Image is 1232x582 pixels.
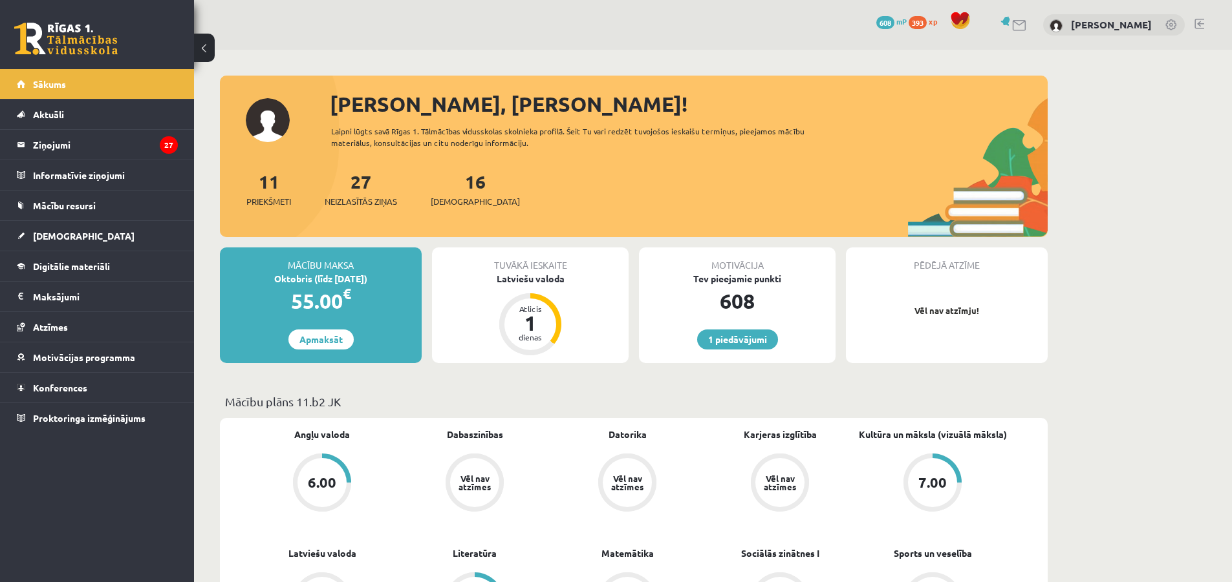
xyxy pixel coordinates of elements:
[288,329,354,349] a: Apmaksāt
[762,474,798,491] div: Vēl nav atzīmes
[33,260,110,272] span: Digitālie materiāli
[639,247,836,272] div: Motivācija
[33,109,64,120] span: Aktuāli
[894,546,972,560] a: Sports un veselība
[308,475,336,490] div: 6.00
[17,342,178,372] a: Motivācijas programma
[447,428,503,441] a: Dabaszinības
[17,191,178,220] a: Mācību resursi
[33,382,87,393] span: Konferences
[432,272,629,357] a: Latviešu valoda Atlicis 1 dienas
[17,282,178,311] a: Maksājumi
[859,428,1007,441] a: Kultūra un māksla (vizuālā māksla)
[17,130,178,160] a: Ziņojumi27
[33,130,178,160] legend: Ziņojumi
[220,286,422,317] div: 55.00
[17,373,178,402] a: Konferences
[33,321,68,333] span: Atzīmes
[704,453,856,514] a: Vēl nav atzīmes
[511,305,550,313] div: Atlicis
[246,170,291,208] a: 11Priekšmeti
[1050,19,1063,32] img: Marks Daniels Legzdiņš
[457,474,493,491] div: Vēl nav atzīmes
[551,453,704,514] a: Vēl nav atzīmes
[697,329,778,349] a: 1 piedāvājumi
[909,16,944,26] a: 393 xp
[744,428,817,441] a: Karjeras izglītība
[432,247,629,272] div: Tuvākā ieskaite
[1071,18,1152,31] a: [PERSON_NAME]
[453,546,497,560] a: Literatūra
[431,170,520,208] a: 16[DEMOGRAPHIC_DATA]
[846,247,1048,272] div: Pēdējā atzīme
[431,195,520,208] span: [DEMOGRAPHIC_DATA]
[246,453,398,514] a: 6.00
[17,251,178,281] a: Digitālie materiāli
[33,160,178,190] legend: Informatīvie ziņojumi
[639,286,836,317] div: 608
[33,282,178,311] legend: Maksājumi
[918,475,947,490] div: 7.00
[33,200,96,211] span: Mācību resursi
[246,195,291,208] span: Priekšmeti
[511,333,550,341] div: dienas
[896,16,907,26] span: mP
[601,546,654,560] a: Matemātika
[325,170,397,208] a: 27Neizlasītās ziņas
[17,99,178,129] a: Aktuāli
[33,412,146,424] span: Proktoringa izmēģinājums
[432,272,629,286] div: Latviešu valoda
[160,136,178,154] i: 27
[639,272,836,286] div: Tev pieejamie punkti
[220,247,422,272] div: Mācību maksa
[343,284,351,303] span: €
[17,160,178,190] a: Informatīvie ziņojumi
[33,351,135,363] span: Motivācijas programma
[876,16,894,29] span: 608
[876,16,907,26] a: 608 mP
[294,428,350,441] a: Angļu valoda
[17,403,178,433] a: Proktoringa izmēģinājums
[852,304,1041,317] p: Vēl nav atzīmju!
[909,16,927,29] span: 393
[331,125,828,149] div: Laipni lūgts savā Rīgas 1. Tālmācības vidusskolas skolnieka profilā. Šeit Tu vari redzēt tuvojošo...
[33,78,66,90] span: Sākums
[17,221,178,251] a: [DEMOGRAPHIC_DATA]
[856,453,1009,514] a: 7.00
[609,474,645,491] div: Vēl nav atzīmes
[609,428,647,441] a: Datorika
[14,23,118,55] a: Rīgas 1. Tālmācības vidusskola
[398,453,551,514] a: Vēl nav atzīmes
[288,546,356,560] a: Latviešu valoda
[929,16,937,26] span: xp
[325,195,397,208] span: Neizlasītās ziņas
[33,230,135,242] span: [DEMOGRAPHIC_DATA]
[17,312,178,342] a: Atzīmes
[330,88,1048,120] div: [PERSON_NAME], [PERSON_NAME]!
[511,313,550,333] div: 1
[17,69,178,99] a: Sākums
[225,393,1043,410] p: Mācību plāns 11.b2 JK
[220,272,422,286] div: Oktobris (līdz [DATE])
[741,546,819,560] a: Sociālās zinātnes I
